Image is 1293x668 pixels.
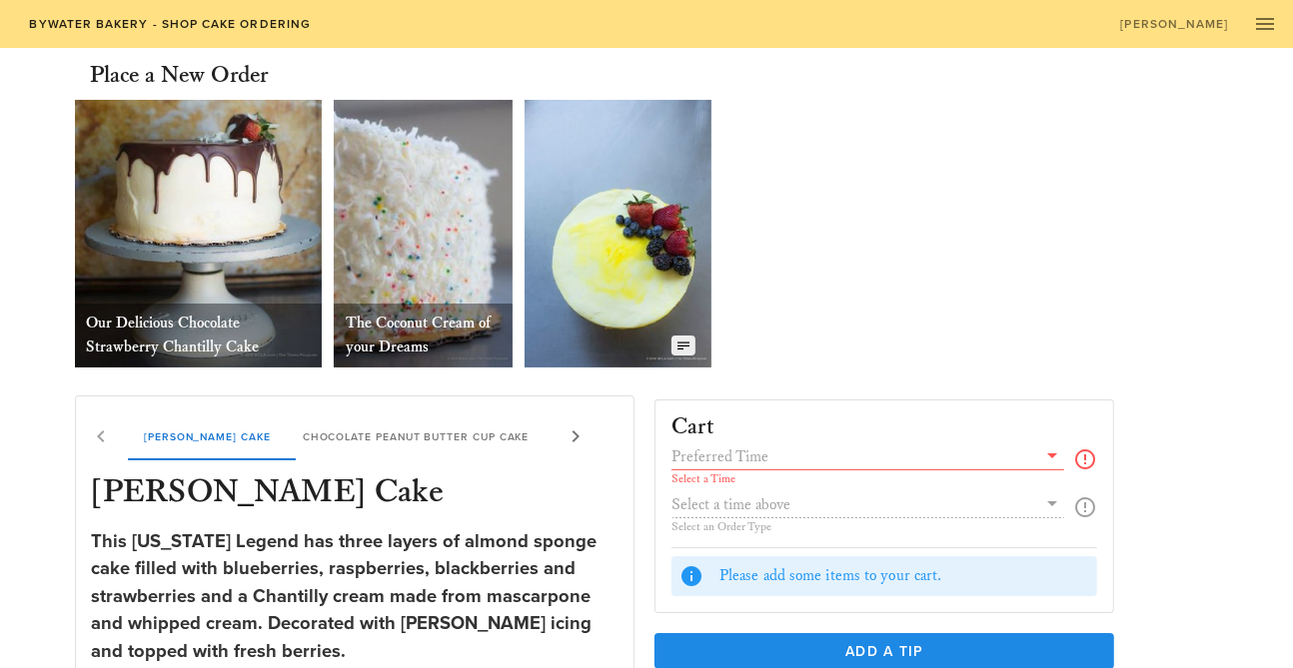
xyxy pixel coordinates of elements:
[545,412,769,460] div: Chocolate Butter Pecan Cake
[75,100,323,367] img: adomffm5ftbblbfbeqkk.jpg
[671,416,714,439] h3: Cart
[92,528,619,666] div: This [US_STATE] Legend has three layers of almond sponge cake filled with blueberries, raspberrie...
[16,10,323,38] a: Bywater Bakery - Shop Cake Ordering
[670,643,1098,660] span: Add a Tip
[286,412,545,460] div: Chocolate Peanut Butter Cup Cake
[671,443,1036,469] input: Preferred Time
[28,17,311,31] span: Bywater Bakery - Shop Cake Ordering
[128,412,287,460] div: [PERSON_NAME] Cake
[91,60,269,92] h3: Place a New Order
[1107,10,1241,38] a: [PERSON_NAME]
[525,100,711,367] img: vfgkldhn9pjhkwzhnerr.webp
[719,565,1089,587] div: Please add some items to your cart.
[75,304,323,367] div: Our Delicious Chocolate Strawberry Chantilly Cake
[88,472,623,516] h3: [PERSON_NAME] Cake
[334,100,512,367] img: qzl0ivbhpoir5jt3lnxe.jpg
[1120,17,1229,31] span: [PERSON_NAME]
[671,473,1064,485] div: Select a Time
[334,304,512,367] div: The Coconut Cream of your Dreams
